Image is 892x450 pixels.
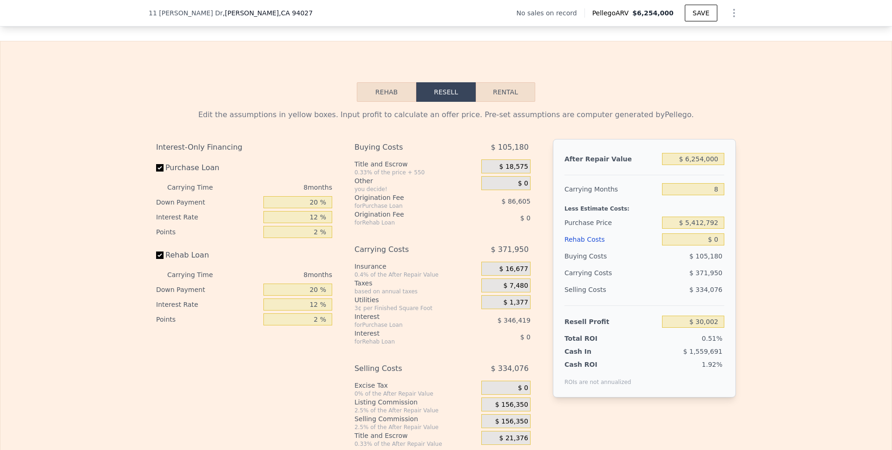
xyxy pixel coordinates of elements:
[499,163,528,171] span: $ 18,575
[564,214,658,231] div: Purchase Price
[499,434,528,443] span: $ 21,376
[354,414,478,424] div: Selling Commission
[354,329,458,338] div: Interest
[495,401,528,409] span: $ 156,350
[156,109,736,120] div: Edit the assumptions in yellow boxes. Input profit to calculate an offer price. Pre-set assumptio...
[491,360,528,377] span: $ 334,076
[354,176,478,185] div: Other
[354,321,458,329] div: for Purchase Loan
[516,8,584,18] div: No sales on record
[231,180,332,195] div: 8 months
[502,198,531,205] span: $ 86,605
[354,424,478,431] div: 2.5% of the After Repair Value
[354,210,458,219] div: Origination Fee
[149,8,223,18] span: 11 [PERSON_NAME] Dr
[354,397,478,407] div: Listing Commission
[354,193,458,202] div: Origination Fee
[491,241,528,258] span: $ 371,950
[354,431,478,440] div: Title and Escrow
[354,271,478,278] div: 0.4% of the After Repair Value
[354,360,458,377] div: Selling Costs
[354,440,478,448] div: 0.33% of the After Repair Value
[564,248,658,265] div: Buying Costs
[156,210,260,225] div: Interest Rate
[354,288,478,295] div: based on annual taxes
[689,252,722,260] span: $ 105,180
[223,8,313,18] span: , [PERSON_NAME]
[564,347,623,356] div: Cash In
[564,265,623,281] div: Carrying Costs
[354,169,478,176] div: 0.33% of the price + 550
[702,361,722,368] span: 1.92%
[503,298,528,307] span: $ 1,377
[167,180,228,195] div: Carrying Time
[354,338,458,345] div: for Rehab Loan
[354,278,478,288] div: Taxes
[167,267,228,282] div: Carrying Time
[156,312,260,327] div: Points
[156,139,332,156] div: Interest-Only Financing
[503,282,528,290] span: $ 7,480
[354,381,478,390] div: Excise Tax
[354,295,478,304] div: Utilities
[518,179,528,188] span: $ 0
[156,164,164,172] input: Purchase Loan
[156,225,260,239] div: Points
[564,369,631,386] div: ROIs are not annualized
[491,139,528,156] span: $ 105,180
[354,219,458,226] div: for Rehab Loan
[354,304,478,312] div: 3¢ per Finished Square Foot
[156,195,260,210] div: Down Payment
[354,139,458,156] div: Buying Costs
[564,151,658,167] div: After Repair Value
[564,198,724,214] div: Less Estimate Costs:
[498,317,531,324] span: $ 346,419
[520,214,531,222] span: $ 0
[564,281,658,298] div: Selling Costs
[354,390,478,397] div: 0% of the After Repair Value
[685,5,717,21] button: SAVE
[632,9,674,17] span: $6,254,000
[499,265,528,273] span: $ 16,677
[156,282,260,297] div: Down Payment
[495,417,528,426] span: $ 156,350
[518,384,528,392] span: $ 0
[354,202,458,210] div: for Purchase Loan
[156,247,260,264] label: Rehab Loan
[156,159,260,176] label: Purchase Loan
[725,4,743,22] button: Show Options
[564,181,658,198] div: Carrying Months
[354,262,478,271] div: Insurance
[231,267,332,282] div: 8 months
[564,313,658,330] div: Resell Profit
[354,407,478,414] div: 2.5% of the After Repair Value
[689,269,722,277] span: $ 371,950
[702,335,722,342] span: 0.51%
[357,82,416,102] button: Rehab
[689,286,722,293] span: $ 334,076
[520,333,531,341] span: $ 0
[156,251,164,259] input: Rehab Loan
[564,334,623,343] div: Total ROI
[279,9,313,17] span: , CA 94027
[416,82,476,102] button: Resell
[592,8,633,18] span: Pellego ARV
[476,82,535,102] button: Rental
[564,360,631,369] div: Cash ROI
[156,297,260,312] div: Interest Rate
[354,185,478,193] div: you decide!
[354,312,458,321] div: Interest
[564,231,658,248] div: Rehab Costs
[354,241,458,258] div: Carrying Costs
[683,348,722,355] span: $ 1,559,691
[354,159,478,169] div: Title and Escrow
